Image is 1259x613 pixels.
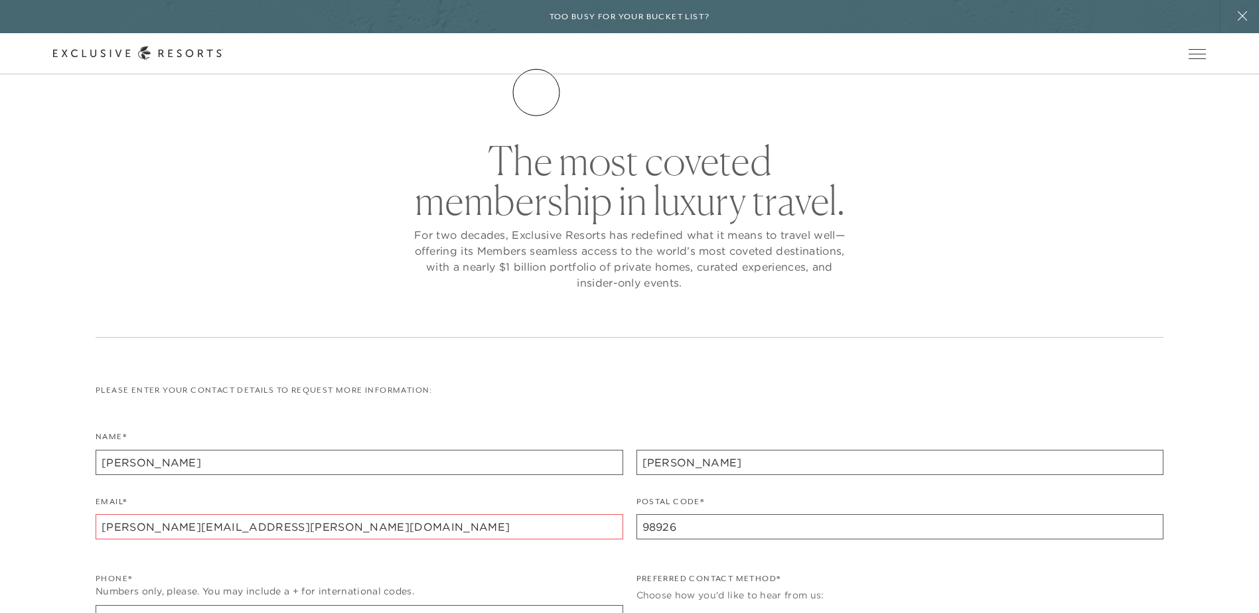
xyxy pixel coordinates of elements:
[636,514,1164,539] input: Postal Code
[96,450,623,475] input: First
[96,573,623,585] div: Phone*
[1246,600,1259,613] iframe: Qualified Messenger
[636,588,1164,602] div: Choose how you'd like to hear from us:
[96,384,1163,397] p: Please enter your contact details to request more information:
[96,496,127,515] label: Email*
[636,573,781,592] legend: Preferred Contact Method*
[636,450,1164,475] input: Last
[96,514,623,539] input: name@example.com
[411,227,849,291] p: For two decades, Exclusive Resorts has redefined what it means to travel well—offering its Member...
[96,584,623,598] div: Numbers only, please. You may include a + for international codes.
[411,141,849,220] h2: The most coveted membership in luxury travel.
[550,11,710,23] h6: Too busy for your bucket list?
[636,496,705,515] label: Postal Code*
[1189,49,1206,58] button: Open navigation
[96,431,127,450] label: Name*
